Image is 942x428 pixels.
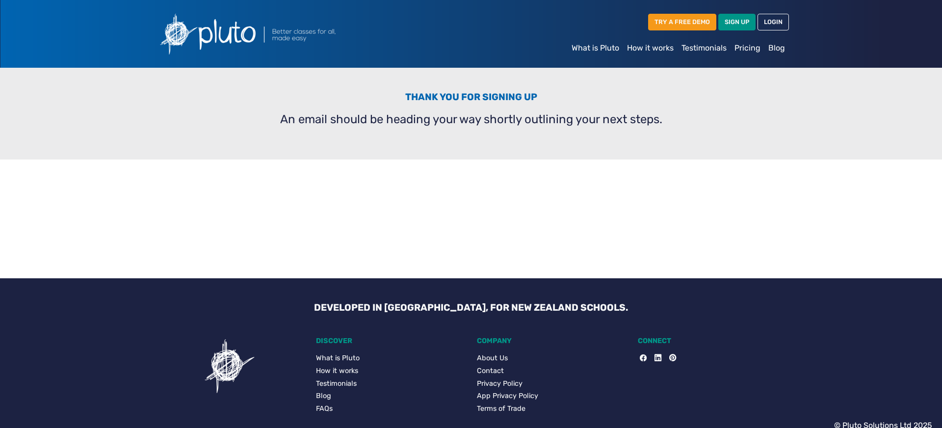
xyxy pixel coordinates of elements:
a: Blog [316,391,465,401]
a: LOGIN [758,14,789,30]
a: Facebook [640,353,647,364]
a: Terms of Trade [477,403,626,414]
h5: DISCOVER [316,337,465,345]
a: LinkedIn [647,353,661,364]
a: App Privacy Policy [477,391,626,401]
a: Privacy Policy [477,378,626,389]
h3: DEVELOPED IN [GEOGRAPHIC_DATA], FOR NEW ZEALAND SCHOOLS. [306,302,636,313]
a: Testimonials [678,38,731,58]
h3: Thank you for signing up [159,91,783,107]
h5: COMPANY [477,337,626,345]
a: What is Pluto [568,38,623,58]
a: About Us [477,353,626,364]
a: SIGN UP [718,14,756,30]
p: An email should be heading your way shortly outlining your next steps. [159,110,783,128]
a: FAQs [316,403,465,414]
img: Pluto icon showing a confusing task for users [200,337,259,396]
a: Blog [764,38,789,58]
img: Pluto logo with the text Better classes for all, made easy [153,8,389,60]
a: Testimonials [316,378,465,389]
a: Pinterest [661,353,676,364]
a: Contact [477,366,626,376]
h5: CONNECT [638,337,787,345]
a: TRY A FREE DEMO [648,14,716,30]
a: What is Pluto [316,353,465,364]
a: Pricing [731,38,764,58]
a: How it works [316,366,465,376]
a: How it works [623,38,678,58]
